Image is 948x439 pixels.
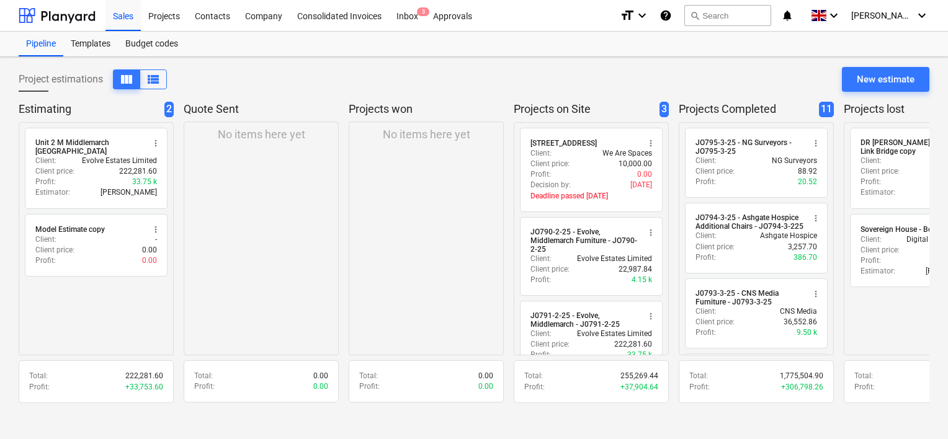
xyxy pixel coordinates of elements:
[35,245,74,255] p: Client price :
[695,317,735,327] p: Client price :
[614,339,652,350] p: 222,281.60
[620,371,658,381] p: 255,269.44
[861,156,882,166] p: Client :
[811,289,821,299] span: more_vert
[857,71,914,87] div: New estimate
[861,234,882,245] p: Client :
[695,306,717,317] p: Client :
[530,264,570,275] p: Client price :
[146,72,161,87] span: View as columns
[695,242,735,252] p: Client price :
[194,371,213,381] p: Total :
[854,382,875,392] p: Profit :
[524,371,543,381] p: Total :
[125,382,163,392] p: + 33,753.60
[82,156,157,166] p: Evolve Estates Limited
[854,371,873,381] p: Total :
[760,231,817,241] p: Ashgate Hospice
[679,102,814,117] p: Projects Completed
[530,275,551,285] p: Profit :
[684,5,771,26] button: Search
[914,8,929,23] i: keyboard_arrow_down
[151,138,161,148] span: more_vert
[19,102,159,117] p: Estimating
[19,69,167,89] div: Project estimations
[781,8,794,23] i: notifications
[142,255,157,266] p: 0.00
[313,381,328,392] p: 0.00
[780,306,817,317] p: CNS Media
[101,187,157,198] p: [PERSON_NAME]
[794,252,817,263] p: 386.70
[530,228,638,254] div: JO790-2-25 - Evolve, Middlemarch Furniture - JO790-2-25
[164,102,174,117] span: 2
[119,166,157,177] p: 222,281.60
[695,327,716,338] p: Profit :
[35,187,70,198] p: Estimator :
[29,382,50,392] p: Profit :
[811,138,821,148] span: more_vert
[530,254,552,264] p: Client :
[635,8,650,23] i: keyboard_arrow_down
[695,289,803,306] div: J0793-3-25 - CNS Media Furniture - J0793-3-25
[577,254,652,264] p: Evolve Estates Limited
[690,11,700,20] span: search
[35,224,105,234] div: Model Estimate copy
[826,8,841,23] i: keyboard_arrow_down
[819,102,834,117] span: 11
[689,382,710,392] p: Profit :
[35,166,74,177] p: Client price :
[359,381,380,392] p: Profit :
[35,177,56,187] p: Profit :
[620,382,658,392] p: + 37,904.64
[861,255,881,266] p: Profit :
[132,177,157,187] p: 33.75 k
[695,213,803,231] div: JO794-3-25 - Ashgate Hospice Additional Chairs - JO794-3-225
[797,327,817,338] p: 9.50 k
[861,166,900,177] p: Client price :
[861,177,881,187] p: Profit :
[695,231,717,241] p: Client :
[577,329,652,339] p: Evolve Estates Limited
[118,32,186,56] div: Budget codes
[524,382,545,392] p: Profit :
[478,381,493,392] p: 0.00
[780,371,823,381] p: 1,775,504.90
[530,329,552,339] p: Client :
[861,187,895,198] p: Estimator :
[695,252,716,263] p: Profit :
[851,11,913,20] span: [PERSON_NAME]
[695,177,716,187] p: Profit :
[861,245,900,255] p: Client price :
[630,180,652,190] p: [DATE]
[530,169,551,180] p: Profit :
[184,102,334,117] p: Quote Sent
[151,224,161,234] span: more_vert
[514,102,655,117] p: Projects on Site
[646,138,656,148] span: more_vert
[660,8,672,23] i: Knowledge base
[194,381,215,392] p: Profit :
[619,159,652,169] p: 10,000.00
[119,72,134,87] span: View as columns
[695,138,803,156] div: JO795-3-25 - NG Surveyors - JO795-3-25
[772,156,817,166] p: NG Surveyors
[646,228,656,237] span: more_vert
[861,266,895,277] p: Estimator :
[842,67,929,92] button: New estimate
[695,166,735,177] p: Client price :
[417,7,429,16] span: 3
[627,350,652,360] p: 33.75 k
[29,371,48,381] p: Total :
[637,169,652,180] p: 0.00
[35,138,143,156] div: Unit 2 M Middlemarch [GEOGRAPHIC_DATA]
[35,234,56,245] p: Client :
[63,32,118,56] a: Templates
[530,138,597,148] div: [STREET_ADDRESS]
[19,32,63,56] div: Pipeline
[619,264,652,275] p: 22,987.84
[646,311,656,321] span: more_vert
[125,371,163,381] p: 222,281.60
[811,213,821,223] span: more_vert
